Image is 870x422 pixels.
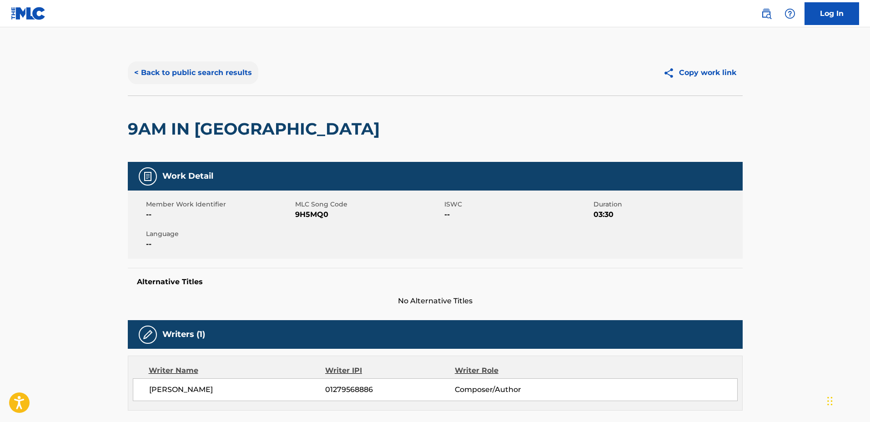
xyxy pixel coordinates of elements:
div: Writer IPI [325,365,455,376]
span: -- [146,239,293,250]
span: -- [444,209,591,220]
h2: 9AM IN [GEOGRAPHIC_DATA] [128,119,384,139]
span: Composer/Author [455,384,573,395]
button: < Back to public search results [128,61,258,84]
img: Work Detail [142,171,153,182]
a: Log In [805,2,859,25]
span: MLC Song Code [295,200,442,209]
span: Member Work Identifier [146,200,293,209]
img: Copy work link [663,67,679,79]
img: help [785,8,795,19]
a: Public Search [757,5,775,23]
img: search [761,8,772,19]
span: ISWC [444,200,591,209]
div: Writer Role [455,365,573,376]
span: No Alternative Titles [128,296,743,306]
img: Writers [142,329,153,340]
span: 03:30 [593,209,740,220]
button: Copy work link [657,61,743,84]
h5: Alternative Titles [137,277,734,286]
span: Language [146,229,293,239]
iframe: Chat Widget [825,378,870,422]
h5: Writers (1) [162,329,205,340]
span: Duration [593,200,740,209]
img: MLC Logo [11,7,46,20]
div: Writer Name [149,365,326,376]
div: Drag [827,387,833,415]
span: 9H5MQ0 [295,209,442,220]
span: 01279568886 [325,384,454,395]
h5: Work Detail [162,171,213,181]
div: Help [781,5,799,23]
span: -- [146,209,293,220]
span: [PERSON_NAME] [149,384,326,395]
